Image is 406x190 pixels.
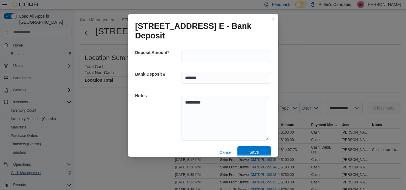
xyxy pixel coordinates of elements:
button: Save [237,146,271,158]
h5: Bank Deposit # [135,68,180,80]
span: Cancel [219,149,233,155]
span: Save [249,149,259,155]
h5: Deposit Amount [135,47,180,59]
button: Closes this modal window [270,15,277,23]
h1: [STREET_ADDRESS] E - Bank Deposit [135,21,266,41]
button: Cancel [217,146,235,158]
h5: Notes [135,90,180,102]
